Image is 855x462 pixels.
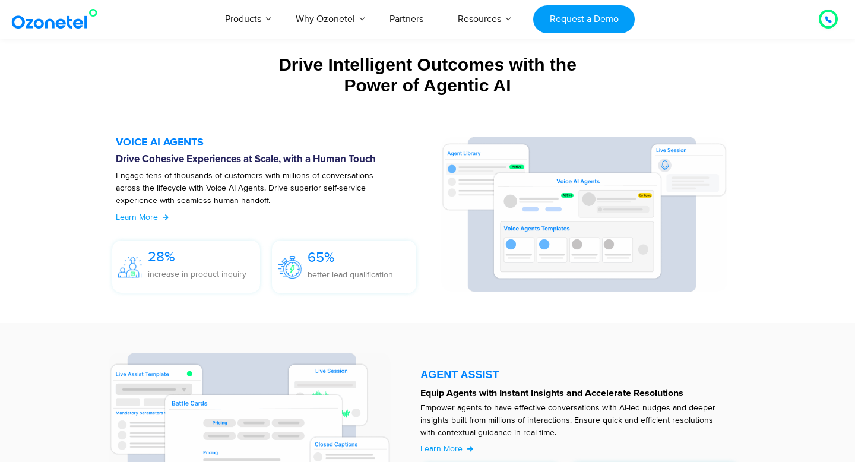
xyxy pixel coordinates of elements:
a: Learn More [116,211,169,223]
strong: Equip Agents with Instant Insights and Accelerate Resolutions [420,388,683,398]
span: Learn More [420,444,463,454]
a: Learn More [420,442,473,455]
img: 65% [278,256,302,278]
div: AGENT ASSIST [420,369,739,380]
h5: VOICE AI AGENTS [116,137,429,148]
span: 28% [148,248,175,265]
div: Drive Intelligent Outcomes with the Power of Agentic AI [62,54,793,96]
h6: Drive Cohesive Experiences at Scale, with a Human Touch [116,154,429,166]
p: increase in product inquiry [148,268,246,280]
p: better lead qualification [308,268,393,281]
a: Request a Demo [533,5,635,33]
span: 65% [308,249,335,266]
span: Learn More [116,212,158,222]
p: Engage tens of thousands of customers with millions of conversations across the lifecycle with Vo... [116,169,399,219]
img: 28% [118,257,142,278]
p: Empower agents to have effective conversations with AI-led nudges and deeper insights built from ... [420,401,727,439]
